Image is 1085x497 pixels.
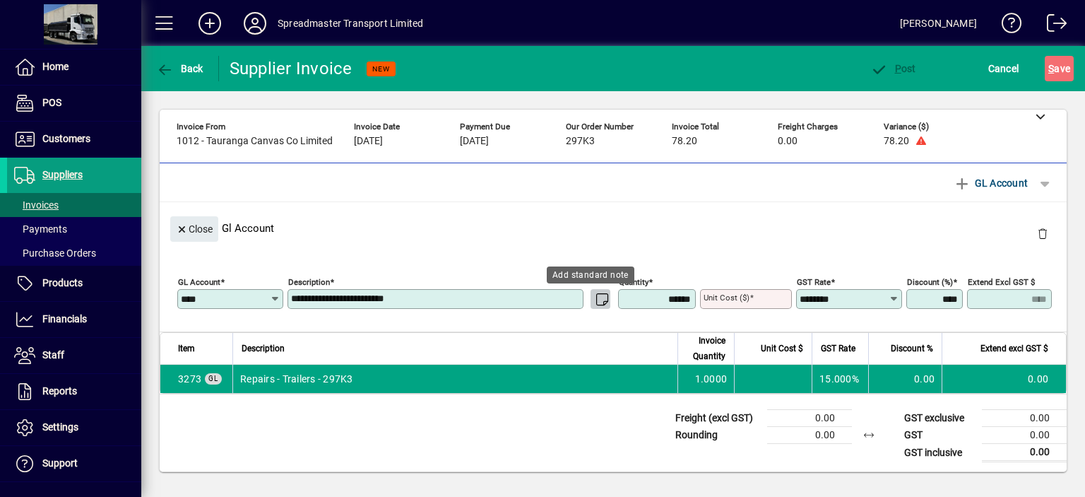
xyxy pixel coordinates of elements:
[14,223,67,235] span: Payments
[187,11,232,36] button: Add
[897,427,982,444] td: GST
[985,56,1023,81] button: Cancel
[14,247,96,259] span: Purchase Orders
[156,63,203,74] span: Back
[677,365,734,393] td: 1.0000
[278,12,423,35] div: Spreadmaster Transport Limited
[1026,227,1060,240] app-page-header-button: Delete
[868,365,942,393] td: 0.00
[208,375,218,382] span: GL
[176,218,213,241] span: Close
[672,136,697,147] span: 78.20
[288,277,330,287] mat-label: Description
[177,136,333,147] span: 1012 - Tauranga Canvas Co Limited
[7,410,141,445] a: Settings
[982,427,1067,444] td: 0.00
[42,385,77,397] span: Reports
[42,277,83,288] span: Products
[891,341,933,356] span: Discount %
[1048,57,1070,80] span: ave
[668,410,767,427] td: Freight (excl GST)
[232,365,677,393] td: Repairs - Trailers - 297K3
[178,372,201,386] span: Repairs - Trailers
[942,365,1066,393] td: 0.00
[160,202,1067,254] div: Gl Account
[982,410,1067,427] td: 0.00
[704,293,749,303] mat-label: Unit Cost ($)
[7,49,141,85] a: Home
[354,136,383,147] span: [DATE]
[870,63,916,74] span: ost
[7,374,141,409] a: Reports
[7,446,141,481] a: Support
[980,341,1048,356] span: Extend excl GST $
[900,12,977,35] div: [PERSON_NAME]
[42,313,87,324] span: Financials
[178,277,220,287] mat-label: GL Account
[767,410,852,427] td: 0.00
[968,277,1035,287] mat-label: Extend excl GST $
[821,341,855,356] span: GST Rate
[988,57,1019,80] span: Cancel
[42,133,90,144] span: Customers
[778,136,798,147] span: 0.00
[42,169,83,180] span: Suppliers
[42,421,78,433] span: Settings
[566,136,595,147] span: 297K3
[170,216,218,242] button: Close
[895,63,901,74] span: P
[7,86,141,121] a: POS
[547,267,634,283] div: Add standard note
[1036,3,1067,49] a: Logout
[1045,56,1074,81] button: Save
[867,56,920,81] button: Post
[42,457,78,469] span: Support
[7,122,141,157] a: Customers
[42,61,69,72] span: Home
[7,302,141,337] a: Financials
[897,444,982,462] td: GST inclusive
[7,338,141,373] a: Staff
[167,222,222,235] app-page-header-button: Close
[767,427,852,444] td: 0.00
[460,136,489,147] span: [DATE]
[232,11,278,36] button: Profile
[982,444,1067,462] td: 0.00
[372,64,390,74] span: NEW
[7,266,141,301] a: Products
[42,97,61,108] span: POS
[141,56,219,81] app-page-header-button: Back
[1048,63,1054,74] span: S
[1026,216,1060,250] button: Delete
[797,277,831,287] mat-label: GST rate
[884,136,909,147] span: 78.20
[761,341,803,356] span: Unit Cost $
[897,410,982,427] td: GST exclusive
[242,341,285,356] span: Description
[7,217,141,241] a: Payments
[7,193,141,217] a: Invoices
[991,3,1022,49] a: Knowledge Base
[42,349,64,361] span: Staff
[7,241,141,265] a: Purchase Orders
[178,341,195,356] span: Item
[907,277,953,287] mat-label: Discount (%)
[812,365,868,393] td: 15.000%
[153,56,207,81] button: Back
[668,427,767,444] td: Rounding
[230,57,352,80] div: Supplier Invoice
[687,333,725,364] span: Invoice Quantity
[14,199,59,211] span: Invoices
